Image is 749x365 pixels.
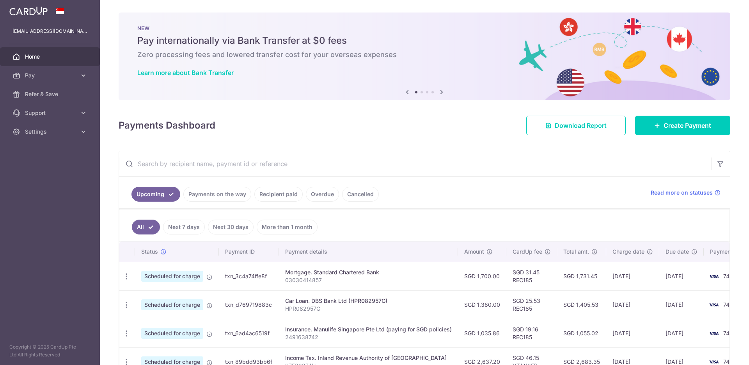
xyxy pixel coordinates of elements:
span: 7400 [723,301,737,308]
td: [DATE] [606,262,659,290]
td: SGD 1,405.53 [557,290,606,319]
td: [DATE] [606,319,659,347]
td: [DATE] [606,290,659,319]
td: SGD 1,731.45 [557,262,606,290]
td: SGD 1,035.86 [458,319,506,347]
a: Payments on the way [183,187,251,202]
a: Read more on statuses [651,189,721,197]
span: Support [25,109,76,117]
input: Search by recipient name, payment id or reference [119,151,711,176]
h4: Payments Dashboard [119,118,215,132]
td: SGD 1,380.00 [458,290,506,319]
td: SGD 1,055.02 [557,319,606,347]
td: txn_3c4a74ffe8f [219,262,279,290]
a: Overdue [306,187,339,202]
td: txn_6ad4ac6519f [219,319,279,347]
p: HPR082957G [285,305,452,313]
div: Insurance. Manulife Singapore Pte Ltd (paying for SGD policies) [285,326,452,333]
span: 7400 [723,273,737,279]
th: Payment details [279,242,458,262]
span: Amount [464,248,484,256]
a: Cancelled [342,187,379,202]
img: Bank transfer banner [119,13,730,100]
div: Income Tax. Inland Revenue Authority of [GEOGRAPHIC_DATA] [285,354,452,362]
img: Bank Card [706,329,722,338]
div: Mortgage. Standard Chartered Bank [285,268,452,276]
span: 7400 [723,358,737,365]
a: Download Report [526,116,626,135]
span: Settings [25,128,76,136]
span: Download Report [555,121,607,130]
h5: Pay internationally via Bank Transfer at $0 fees [137,34,712,47]
span: Home [25,53,76,61]
td: [DATE] [659,262,704,290]
p: NEW [137,25,712,31]
a: Learn more about Bank Transfer [137,69,234,77]
td: SGD 31.45 REC185 [506,262,557,290]
p: [EMAIL_ADDRESS][DOMAIN_NAME] [12,27,87,35]
a: All [132,220,160,234]
a: Recipient paid [254,187,303,202]
td: SGD 19.16 REC185 [506,319,557,347]
th: Payment ID [219,242,279,262]
span: Total amt. [563,248,589,256]
span: Pay [25,72,76,79]
td: SGD 1,700.00 [458,262,506,290]
img: CardUp [9,6,48,16]
p: 03030414857 [285,276,452,284]
a: Create Payment [635,116,730,135]
span: Create Payment [664,121,711,130]
span: Scheduled for charge [141,271,203,282]
span: 7400 [723,330,737,336]
td: txn_d769719883c [219,290,279,319]
span: Scheduled for charge [141,299,203,310]
iframe: Opens a widget where you can find more information [697,342,741,361]
td: [DATE] [659,290,704,319]
span: Status [141,248,158,256]
a: More than 1 month [257,220,318,234]
a: Next 30 days [208,220,254,234]
a: Upcoming [131,187,180,202]
span: Due date [666,248,689,256]
h6: Zero processing fees and lowered transfer cost for your overseas expenses [137,50,712,59]
span: Scheduled for charge [141,328,203,339]
td: [DATE] [659,319,704,347]
td: SGD 25.53 REC185 [506,290,557,319]
img: Bank Card [706,272,722,281]
a: Next 7 days [163,220,205,234]
span: Charge date [612,248,644,256]
span: Refer & Save [25,90,76,98]
span: Read more on statuses [651,189,713,197]
span: CardUp fee [513,248,542,256]
p: 2491638742 [285,333,452,341]
div: Car Loan. DBS Bank Ltd (HPR082957G) [285,297,452,305]
img: Bank Card [706,300,722,310]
